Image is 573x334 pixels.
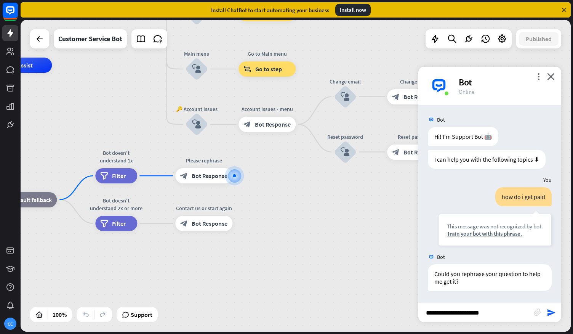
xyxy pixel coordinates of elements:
span: Filter [112,172,126,180]
span: Go to step [255,65,282,73]
button: Published [519,32,559,46]
span: Bot Response [192,220,227,227]
span: Bot Response [403,148,439,156]
span: Bot Response [255,120,291,128]
div: Install now [335,4,371,16]
div: Please rephrase [170,157,238,164]
span: AI Assist [11,61,33,69]
span: Bot [437,254,445,260]
div: Account issues - menu [233,105,301,113]
i: block_bot_response [392,148,400,156]
div: 100% [50,308,69,321]
i: block_bot_response [180,172,188,180]
i: filter [100,220,108,227]
i: block_user_input [341,92,350,101]
i: block_user_input [192,64,201,74]
span: Filter [112,220,126,227]
i: close [547,73,555,80]
div: Contact us or start again [170,204,238,212]
span: Support [131,308,152,321]
i: block_user_input [192,120,201,129]
div: 🔑 Account issues [174,105,219,113]
div: Could you rephrase your question to help me get it? [428,264,552,291]
div: CC [4,318,16,330]
div: Main menu [174,50,219,58]
div: Reset password [322,133,368,141]
span: Bot Response [192,172,227,180]
span: Bot Response [403,93,439,101]
div: Change email [381,78,450,85]
span: Bot [437,116,445,123]
div: Change email [322,78,368,85]
div: Reset password [381,133,450,141]
div: Bot doesn't understand 1x [90,149,143,164]
button: Open LiveChat chat widget [6,3,29,26]
div: Hi! I'm Support Bot 🤖 [428,127,498,146]
i: block_user_input [341,148,350,157]
div: Online [459,88,552,95]
i: send [547,308,556,317]
span: You [543,177,552,183]
i: block_goto [243,65,251,73]
div: Bot [459,76,552,88]
div: I can help you with the following topics ⬇ [428,150,546,169]
i: more_vert [535,73,542,80]
div: Train your bot with this phrase. [447,230,543,237]
div: Bot doesn't understand 2x or more [90,197,143,212]
div: This message was not recognized by bot. [447,223,543,230]
i: block_bot_response [243,120,251,128]
div: Customer Service Bot [58,29,122,48]
span: Default fallback [11,196,52,204]
div: how do i get paid [495,187,552,206]
i: block_bot_response [180,220,188,227]
div: Go to Main menu [233,50,301,58]
i: block_attachment [534,308,541,316]
i: block_bot_response [392,93,400,101]
i: filter [100,172,108,180]
div: Install ChatBot to start automating your business [211,6,329,14]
